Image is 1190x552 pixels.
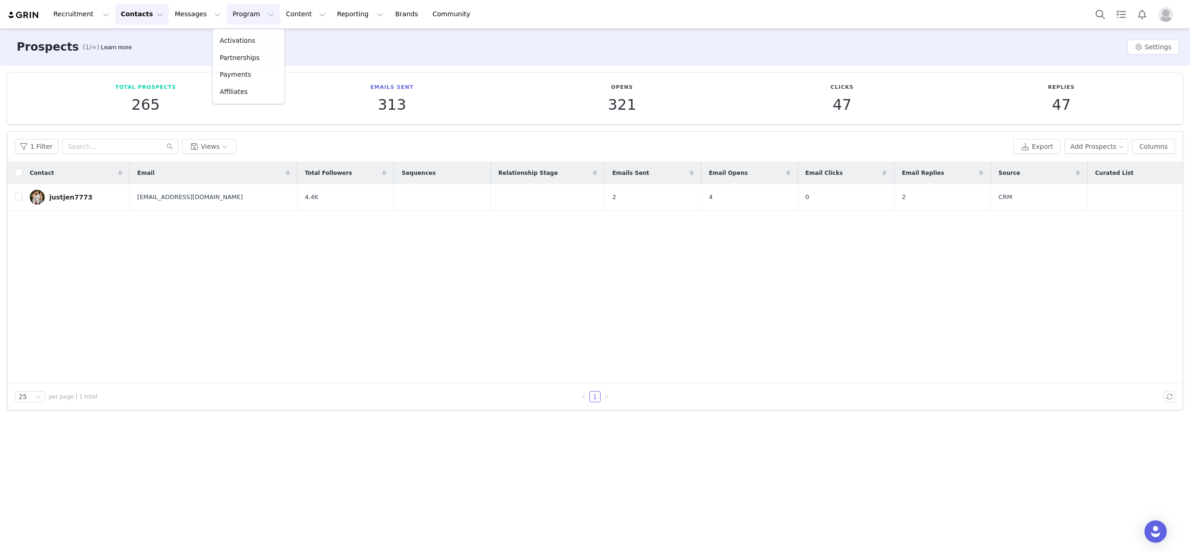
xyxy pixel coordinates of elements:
span: 0 [806,193,809,202]
span: 2 [612,193,616,202]
button: Recruitment [48,4,115,25]
img: f0347b11-60a0-48d3-ab2e-4c7d48ff6c4e.jpg [30,190,45,205]
span: 4 [709,193,713,202]
a: Tasks [1111,4,1131,25]
span: Source [998,169,1020,177]
p: Payments [220,70,251,80]
button: Profile [1153,7,1183,22]
span: 2 [902,193,906,202]
button: Export [1013,139,1061,154]
li: Previous Page [578,391,589,402]
span: Contact [30,169,54,177]
h3: Prospects [17,39,79,55]
button: Add Prospects [1064,139,1129,154]
i: icon: down [35,394,41,400]
span: Email Clicks [806,169,843,177]
p: Partnerships [220,53,260,63]
p: Affiliates [220,87,248,97]
span: Total Followers [305,169,352,177]
div: justjen7773 [49,193,93,201]
button: Columns [1132,139,1175,154]
img: placeholder-profile.jpg [1158,7,1173,22]
button: Reporting [331,4,389,25]
i: icon: left [581,394,587,399]
p: Opens [608,84,636,92]
span: Email [137,169,154,177]
button: Notifications [1132,4,1152,25]
p: 321 [608,96,636,113]
button: Program [227,4,280,25]
span: Email Opens [709,169,748,177]
a: Community [427,4,480,25]
div: Open Intercom Messenger [1144,520,1167,543]
a: Brands [390,4,426,25]
span: Curated List [1095,169,1134,177]
a: justjen7773 [30,190,122,205]
span: Email Replies [902,169,944,177]
span: CRM [998,193,1012,202]
i: icon: search [166,143,173,150]
button: Search [1090,4,1111,25]
button: Content [280,4,331,25]
p: 265 [115,96,176,113]
i: icon: right [603,394,609,399]
div: 25 [19,392,27,402]
span: Emails Sent [612,169,649,177]
div: Tooltip anchor [99,43,133,52]
p: 47 [1048,96,1075,113]
p: Emails Sent [370,84,414,92]
span: 4.4K [305,193,318,202]
span: Sequences [402,169,436,177]
button: Views [182,139,237,154]
a: 1 [590,392,600,402]
p: Total Prospects [115,84,176,92]
button: Settings [1127,40,1179,54]
p: Replies [1048,84,1075,92]
li: Next Page [601,391,612,402]
img: grin logo [7,11,40,20]
p: Activations [220,36,255,46]
button: Contacts [115,4,169,25]
span: Relationship Stage [498,169,558,177]
input: Search... [62,139,178,154]
span: [EMAIL_ADDRESS][DOMAIN_NAME] [137,193,243,202]
button: 1 Filter [15,139,59,154]
li: 1 [589,391,601,402]
span: (1/∞) [83,42,99,52]
span: per page | 1 total [49,392,97,401]
p: 47 [831,96,854,113]
p: Clicks [831,84,854,92]
button: Messages [169,4,226,25]
p: 313 [370,96,414,113]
